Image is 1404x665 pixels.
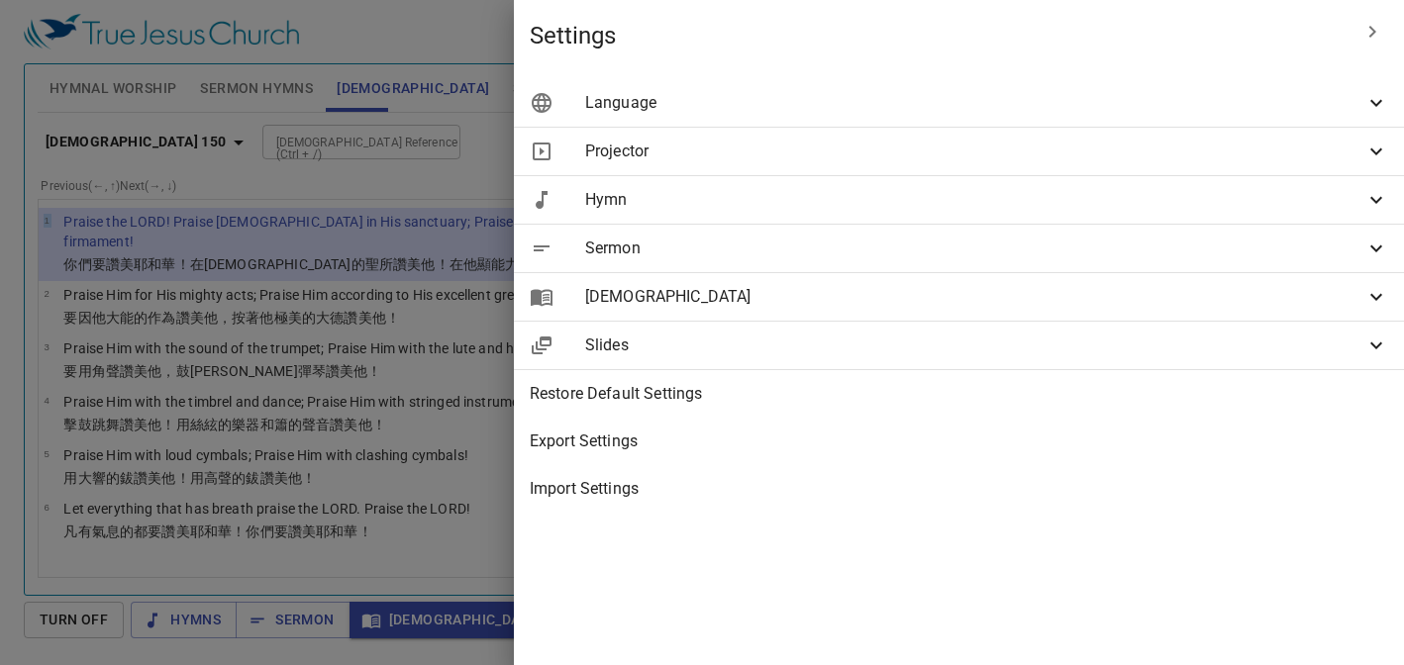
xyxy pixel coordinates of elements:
span: Import Settings [530,477,1388,501]
div: Sermon [514,225,1404,272]
span: Projector [585,140,1364,163]
div: Import Settings [514,465,1404,513]
span: Language [585,91,1364,115]
span: Hymn [585,188,1364,212]
span: Settings [530,20,1349,51]
div: Slides [514,322,1404,369]
span: Restore Default Settings [530,382,1388,406]
div: Restore Default Settings [514,370,1404,418]
span: Export Settings [530,429,1388,453]
div: Projector [514,128,1404,175]
span: [DEMOGRAPHIC_DATA] [585,285,1364,309]
span: Sermon [585,237,1364,260]
div: [DEMOGRAPHIC_DATA] [514,273,1404,321]
div: Export Settings [514,418,1404,465]
div: Hymn [514,176,1404,224]
div: Language [514,79,1404,127]
span: Slides [585,333,1364,357]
